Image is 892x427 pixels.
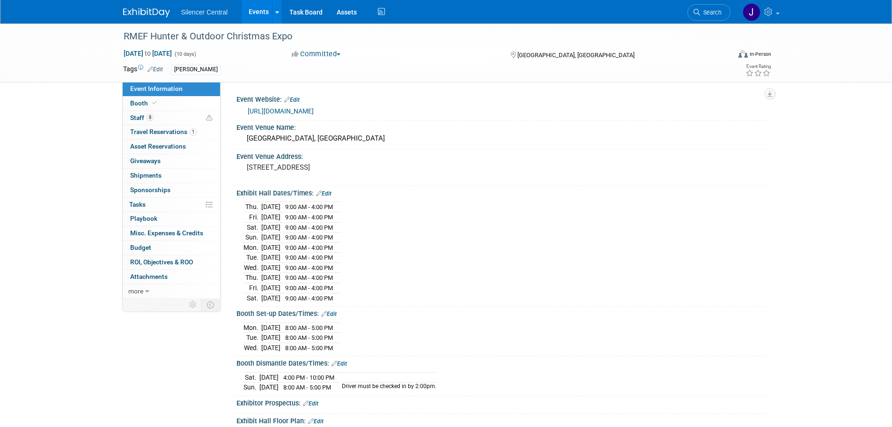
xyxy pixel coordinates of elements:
[123,285,220,299] a: more
[123,82,220,96] a: Event Information
[243,202,261,212] td: Thu.
[259,372,279,382] td: [DATE]
[243,382,259,392] td: Sun.
[261,283,280,293] td: [DATE]
[190,128,197,135] span: 1
[261,222,280,232] td: [DATE]
[261,343,280,352] td: [DATE]
[288,49,344,59] button: Committed
[236,396,769,408] div: Exhibitor Prospectus:
[201,299,220,311] td: Toggle Event Tabs
[123,64,163,75] td: Tags
[130,128,197,135] span: Travel Reservations
[123,97,220,111] a: Booth
[285,274,333,281] span: 9:00 AM - 4:00 PM
[285,234,333,241] span: 9:00 AM - 4:00 PM
[243,322,261,333] td: Mon.
[123,226,220,240] a: Misc. Expenses & Credits
[247,163,448,172] pre: [STREET_ADDRESS]
[675,49,772,63] div: Event Format
[738,50,748,58] img: Format-Inperson.png
[285,324,333,331] span: 8:00 AM - 5:00 PM
[285,224,333,231] span: 9:00 AM - 4:00 PM
[243,293,261,303] td: Sat.
[336,382,436,392] td: Driver must be checked in by 2:00pm.
[285,334,333,341] span: 8:00 AM - 5:00 PM
[130,229,203,237] span: Misc. Expenses & Credits
[285,203,333,210] span: 9:00 AM - 4:00 PM
[243,372,259,382] td: Sat.
[243,222,261,232] td: Sat.
[261,253,280,263] td: [DATE]
[143,50,152,57] span: to
[174,51,196,57] span: (10 days)
[128,287,143,295] span: more
[308,418,324,425] a: Edit
[261,202,280,212] td: [DATE]
[130,215,157,222] span: Playbook
[332,360,347,367] a: Edit
[517,52,634,59] span: [GEOGRAPHIC_DATA], [GEOGRAPHIC_DATA]
[123,8,170,17] img: ExhibitDay
[236,92,769,105] div: Event Website:
[147,114,154,121] span: 8
[123,183,220,197] a: Sponsorships
[243,253,261,263] td: Tue.
[261,322,280,333] td: [DATE]
[130,157,161,165] span: Giveaways
[185,299,201,311] td: Personalize Event Tab Strip
[316,190,332,197] a: Edit
[261,262,280,273] td: [DATE]
[130,99,159,107] span: Booth
[123,198,220,212] a: Tasks
[181,8,228,16] span: Silencer Central
[743,3,760,21] img: Jessica Crawford
[321,311,337,317] a: Edit
[130,273,168,280] span: Attachments
[261,232,280,243] td: [DATE]
[130,114,154,121] span: Staff
[243,343,261,352] td: Wed.
[285,264,333,271] span: 9:00 AM - 4:00 PM
[236,356,769,368] div: Booth Dismantle Dates/Times:
[130,85,183,92] span: Event Information
[700,9,722,16] span: Search
[123,169,220,183] a: Shipments
[243,333,261,343] td: Tue.
[147,66,163,73] a: Edit
[749,51,771,58] div: In-Person
[261,242,280,253] td: [DATE]
[130,142,186,150] span: Asset Reservations
[206,114,213,122] span: Potential Scheduling Conflict -- at least one attendee is tagged in another overlapping event.
[236,150,769,161] div: Event Venue Address:
[236,414,769,426] div: Exhibit Hall Floor Plan:
[130,244,151,251] span: Budget
[129,201,146,208] span: Tasks
[745,64,771,69] div: Event Rating
[285,285,333,292] span: 9:00 AM - 4:00 PM
[123,140,220,154] a: Asset Reservations
[123,49,172,58] span: [DATE] [DATE]
[285,254,333,261] span: 9:00 AM - 4:00 PM
[259,382,279,392] td: [DATE]
[284,97,300,103] a: Edit
[243,283,261,293] td: Fri.
[687,4,730,21] a: Search
[283,374,334,381] span: 4:00 PM - 10:00 PM
[152,100,157,105] i: Booth reservation complete
[123,212,220,226] a: Playbook
[171,65,221,75] div: [PERSON_NAME]
[243,273,261,283] td: Thu.
[130,258,193,266] span: ROI, Objectives & ROO
[285,295,333,302] span: 9:00 AM - 4:00 PM
[243,262,261,273] td: Wed.
[123,125,220,139] a: Travel Reservations1
[123,270,220,284] a: Attachments
[123,111,220,125] a: Staff8
[130,186,170,194] span: Sponsorships
[283,384,331,391] span: 8:00 AM - 5:00 PM
[261,293,280,303] td: [DATE]
[243,232,261,243] td: Sun.
[261,333,280,343] td: [DATE]
[248,107,314,115] a: [URL][DOMAIN_NAME]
